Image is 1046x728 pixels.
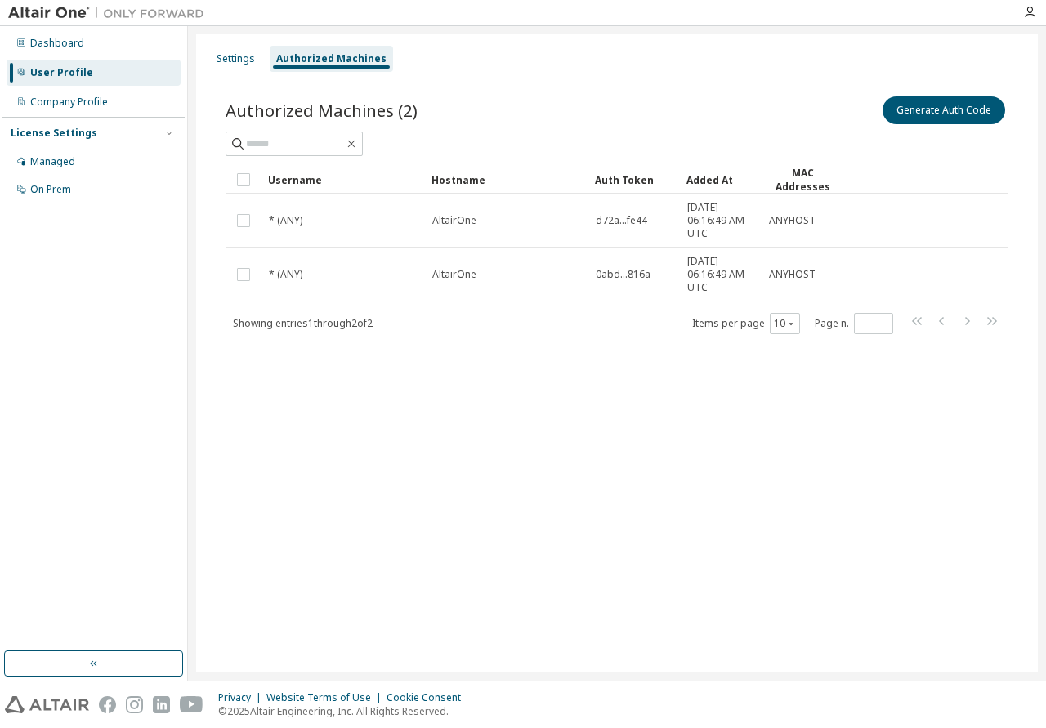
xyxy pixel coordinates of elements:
span: Authorized Machines (2) [226,99,418,122]
span: 0abd...816a [596,268,650,281]
img: instagram.svg [126,696,143,713]
button: 10 [774,317,796,330]
span: [DATE] 06:16:49 AM UTC [687,201,754,240]
img: altair_logo.svg [5,696,89,713]
div: Privacy [218,691,266,704]
div: Settings [217,52,255,65]
span: * (ANY) [269,268,302,281]
div: Authorized Machines [276,52,387,65]
div: Auth Token [595,167,673,193]
div: Website Terms of Use [266,691,387,704]
span: Items per page [692,313,800,334]
div: Cookie Consent [387,691,471,704]
span: * (ANY) [269,214,302,227]
img: facebook.svg [99,696,116,713]
button: Generate Auth Code [883,96,1005,124]
span: Page n. [815,313,893,334]
div: Dashboard [30,37,84,50]
p: © 2025 Altair Engineering, Inc. All Rights Reserved. [218,704,471,718]
div: Company Profile [30,96,108,109]
span: ANYHOST [769,268,816,281]
div: Hostname [431,167,582,193]
div: User Profile [30,66,93,79]
div: On Prem [30,183,71,196]
span: ANYHOST [769,214,816,227]
span: [DATE] 06:16:49 AM UTC [687,255,754,294]
span: AltairOne [432,268,476,281]
span: d72a...fe44 [596,214,647,227]
span: AltairOne [432,214,476,227]
img: youtube.svg [180,696,203,713]
div: Managed [30,155,75,168]
div: Username [268,167,418,193]
div: License Settings [11,127,97,140]
img: Altair One [8,5,212,21]
div: Added At [686,167,755,193]
span: Showing entries 1 through 2 of 2 [233,316,373,330]
img: linkedin.svg [153,696,170,713]
div: MAC Addresses [768,166,837,194]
